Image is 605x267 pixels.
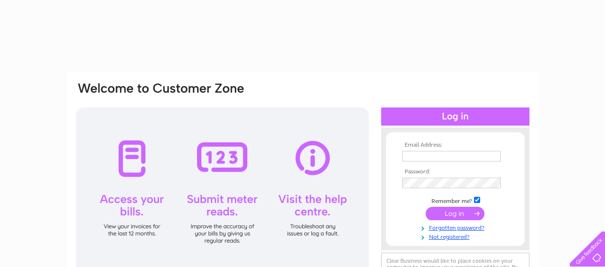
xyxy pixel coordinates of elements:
[402,232,511,241] a: Not registered?
[400,142,511,149] th: Email Address:
[402,223,511,232] a: Forgotten password?
[400,195,511,205] td: Remember me?
[400,169,511,175] th: Password:
[426,207,484,220] input: Submit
